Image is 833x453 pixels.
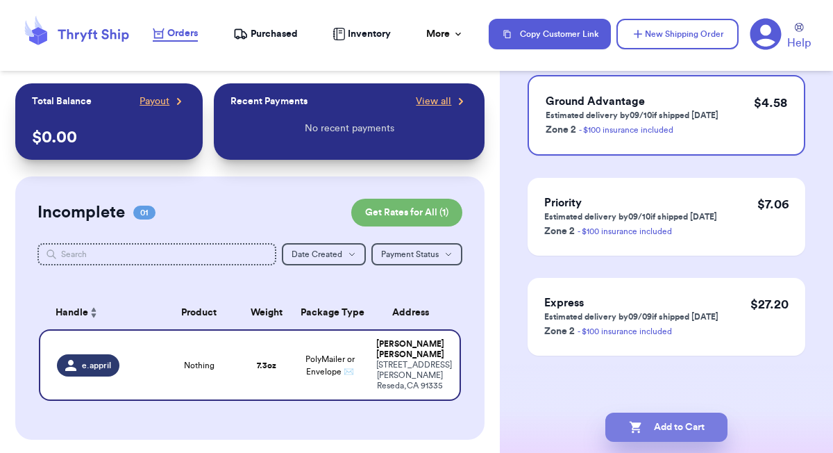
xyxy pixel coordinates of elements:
input: Search [37,243,277,265]
h2: Incomplete [37,201,125,224]
th: Weight [242,296,292,329]
strong: 7.3 oz [257,361,276,370]
button: Get Rates for All (1) [351,199,462,226]
span: Payout [140,94,169,108]
a: - $100 insurance included [578,227,672,236]
span: Help [787,35,811,51]
p: Estimated delivery by 09/10 if shipped [DATE] [546,110,718,121]
span: Purchased [251,27,298,41]
th: Product [157,296,242,329]
a: Inventory [333,27,391,41]
button: Payment Status [371,243,462,265]
span: Payment Status [381,250,439,258]
span: e.appril [82,360,111,371]
p: No recent payments [305,122,394,135]
p: $ 0.00 [32,126,187,149]
div: More [426,27,464,41]
a: Purchased [233,27,298,41]
span: View all [416,94,451,108]
span: Zone 2 [546,125,576,135]
div: [PERSON_NAME] [PERSON_NAME] [376,339,443,360]
a: - $100 insurance included [579,126,673,134]
span: 01 [133,206,155,220]
p: $ 4.58 [754,93,787,113]
span: Inventory [348,27,391,41]
a: View all [416,94,468,108]
span: Ground Advantage [546,96,645,107]
p: Estimated delivery by 09/10 if shipped [DATE] [544,211,717,222]
button: Add to Cart [605,413,727,442]
p: $ 27.20 [750,295,789,314]
button: Sort ascending [88,304,99,321]
button: Date Created [282,243,366,265]
span: Nothing [184,360,214,371]
p: Estimated delivery by 09/09 if shipped [DATE] [544,311,718,322]
a: Help [787,23,811,51]
span: Zone 2 [544,226,575,236]
button: Copy Customer Link [489,19,611,49]
div: [STREET_ADDRESS][PERSON_NAME] Reseda , CA 91335 [376,360,443,391]
a: Payout [140,94,186,108]
span: Express [544,297,584,308]
span: Orders [167,26,198,40]
p: Recent Payments [230,94,308,108]
span: Date Created [292,250,342,258]
a: Orders [153,26,198,42]
p: $ 7.06 [757,195,789,214]
span: Handle [56,306,88,320]
a: - $100 insurance included [578,327,672,336]
span: Priority [544,197,582,208]
th: Package Type [292,296,369,329]
th: Address [368,296,461,329]
span: PolyMailer or Envelope ✉️ [305,355,355,376]
p: Total Balance [32,94,92,108]
button: New Shipping Order [616,19,739,49]
span: Zone 2 [544,327,575,336]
